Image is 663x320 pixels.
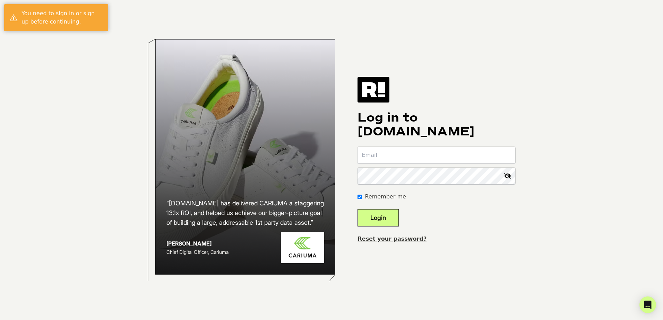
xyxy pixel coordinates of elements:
strong: [PERSON_NAME] [166,240,212,247]
div: Open Intercom Messenger [639,296,656,313]
h1: Log in to [DOMAIN_NAME] [358,111,515,139]
img: Retention.com [358,77,389,103]
input: Email [358,147,515,163]
div: You need to sign in or sign up before continuing. [21,9,103,26]
span: Chief Digital Officer, Cariuma [166,249,229,255]
a: Reset your password? [358,235,427,242]
button: Login [358,209,399,226]
img: Cariuma [281,232,324,263]
label: Remember me [365,193,406,201]
h2: “[DOMAIN_NAME] has delivered CARIUMA a staggering 13.1x ROI, and helped us achieve our bigger-pic... [166,198,325,228]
